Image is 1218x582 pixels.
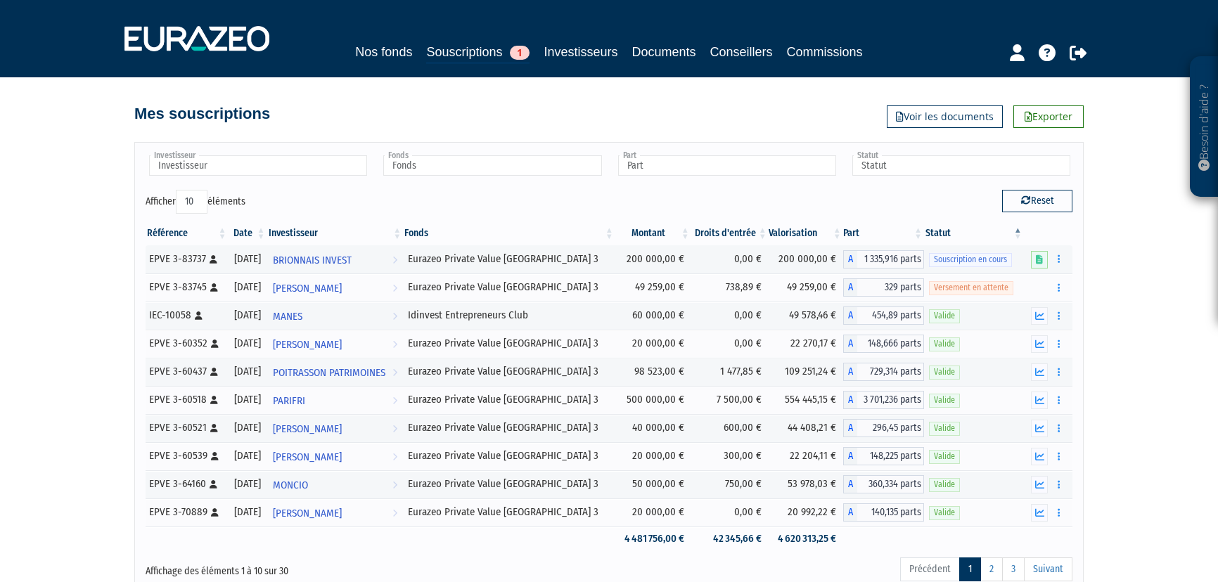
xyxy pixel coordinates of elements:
[691,273,769,302] td: 738,89 €
[176,190,207,214] select: Afficheréléments
[392,304,397,330] i: Voir l'investisseur
[408,252,610,266] div: Eurazeo Private Value [GEOGRAPHIC_DATA] 3
[843,419,924,437] div: A - Eurazeo Private Value Europe 3
[210,255,217,264] i: [Français] Personne physique
[843,306,857,325] span: A
[615,442,691,470] td: 20 000,00 €
[857,250,924,269] span: 1 335,916 parts
[929,253,1012,266] span: Souscription en cours
[273,332,342,358] span: [PERSON_NAME]
[408,336,610,351] div: Eurazeo Private Value [GEOGRAPHIC_DATA] 3
[691,386,769,414] td: 7 500,00 €
[392,247,397,273] i: Voir l'investisseur
[408,505,610,519] div: Eurazeo Private Value [GEOGRAPHIC_DATA] 3
[615,526,691,551] td: 4 481 756,00 €
[233,364,262,379] div: [DATE]
[210,424,218,432] i: [Français] Personne physique
[857,335,924,353] span: 148,666 parts
[233,308,262,323] div: [DATE]
[769,442,843,470] td: 22 204,11 €
[149,477,223,491] div: EPVE 3-64160
[233,392,262,407] div: [DATE]
[769,221,843,245] th: Valorisation: activer pour trier la colonne par ordre croissant
[211,452,219,460] i: [Français] Personne physique
[691,442,769,470] td: 300,00 €
[710,42,773,62] a: Conseillers
[273,388,305,414] span: PARIFRI
[769,358,843,386] td: 109 251,24 €
[929,506,960,519] span: Valide
[843,221,924,245] th: Part: activer pour trier la colonne par ordre croissant
[929,422,960,435] span: Valide
[273,360,385,386] span: POITRASSON PATRIMOINES
[615,414,691,442] td: 40 000,00 €
[149,420,223,435] div: EPVE 3-60521
[392,416,397,442] i: Voir l'investisseur
[273,444,342,470] span: [PERSON_NAME]
[843,419,857,437] span: A
[392,388,397,414] i: Voir l'investisseur
[929,309,960,323] span: Valide
[134,105,270,122] h4: Mes souscriptions
[1002,557,1025,581] a: 3
[887,105,1003,128] a: Voir les documents
[615,358,691,386] td: 98 523,00 €
[843,335,924,353] div: A - Eurazeo Private Value Europe 3
[691,302,769,330] td: 0,00 €
[843,447,924,465] div: A - Eurazeo Private Value Europe 3
[267,442,404,470] a: [PERSON_NAME]
[233,477,262,491] div: [DATE]
[267,414,404,442] a: [PERSON_NAME]
[233,336,262,351] div: [DATE]
[210,368,218,376] i: [Français] Personne physique
[843,363,924,381] div: A - Eurazeo Private Value Europe 3
[843,475,857,493] span: A
[273,500,342,526] span: [PERSON_NAME]
[408,420,610,435] div: Eurazeo Private Value [GEOGRAPHIC_DATA] 3
[149,448,223,463] div: EPVE 3-60539
[273,304,302,330] span: MANES
[769,302,843,330] td: 49 578,46 €
[210,396,218,404] i: [Français] Personne physique
[929,394,960,407] span: Valide
[843,250,857,269] span: A
[857,363,924,381] span: 729,314 parts
[769,414,843,442] td: 44 408,21 €
[857,419,924,437] span: 296,45 parts
[1013,105,1084,128] a: Exporter
[843,391,857,409] span: A
[211,508,219,517] i: [Français] Personne physique
[267,498,404,526] a: [PERSON_NAME]
[843,391,924,409] div: A - Eurazeo Private Value Europe 3
[929,478,960,491] span: Valide
[843,447,857,465] span: A
[124,26,269,51] img: 1732889491-logotype_eurazeo_blanc_rvb.png
[408,448,610,463] div: Eurazeo Private Value [GEOGRAPHIC_DATA] 3
[615,470,691,498] td: 50 000,00 €
[857,391,924,409] span: 3 701,236 parts
[210,480,217,489] i: [Français] Personne physique
[843,250,924,269] div: A - Eurazeo Private Value Europe 3
[691,526,769,551] td: 42 345,66 €
[392,472,397,498] i: Voir l'investisseur
[149,364,223,379] div: EPVE 3-60437
[615,273,691,302] td: 49 259,00 €
[149,280,223,295] div: EPVE 3-83745
[691,498,769,526] td: 0,00 €
[843,503,857,522] span: A
[929,450,960,463] span: Valide
[544,42,617,62] a: Investisseurs
[843,306,924,325] div: A - Idinvest Entrepreneurs Club
[769,245,843,273] td: 200 000,00 €
[403,221,615,245] th: Fonds: activer pour trier la colonne par ordre croissant
[843,363,857,381] span: A
[787,42,863,62] a: Commissions
[233,420,262,435] div: [DATE]
[267,386,404,414] a: PARIFRI
[929,366,960,379] span: Valide
[355,42,412,62] a: Nos fonds
[615,221,691,245] th: Montant: activer pour trier la colonne par ordre croissant
[228,221,267,245] th: Date: activer pour trier la colonne par ordre croissant
[691,221,769,245] th: Droits d'entrée: activer pour trier la colonne par ordre croissant
[857,447,924,465] span: 148,225 parts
